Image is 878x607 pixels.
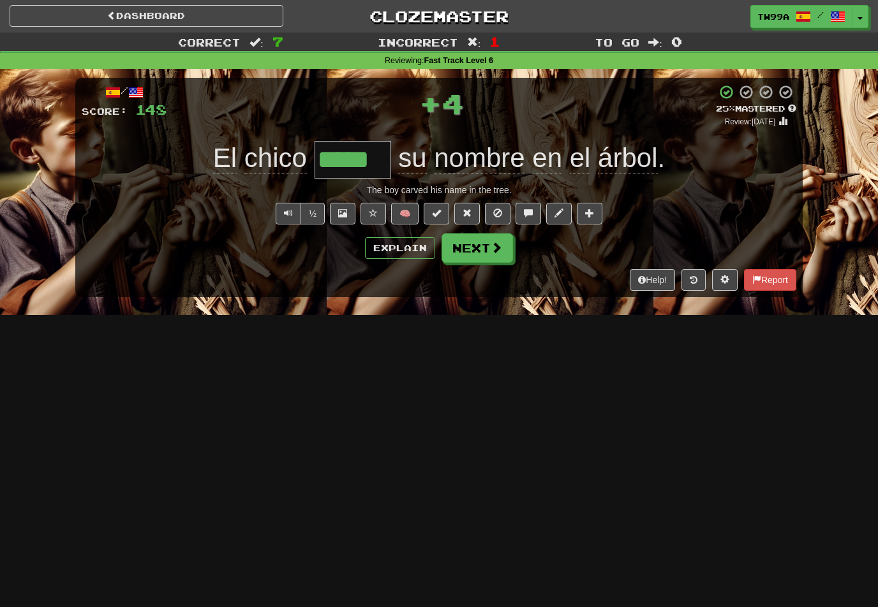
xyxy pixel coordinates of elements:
button: Explain [365,237,435,259]
button: Report [744,269,796,291]
small: Review: [DATE] [725,117,776,126]
span: : [467,37,481,48]
span: 148 [135,101,167,117]
span: 0 [671,34,682,49]
span: Incorrect [378,36,458,48]
span: El [213,143,237,173]
span: : [648,37,662,48]
button: Round history (alt+y) [681,269,706,291]
span: To go [595,36,639,48]
span: nombre [434,143,525,173]
span: su [398,143,426,173]
span: Score: [82,106,128,117]
button: Next [442,233,513,263]
button: Discuss sentence (alt+u) [516,203,541,224]
span: Correct [178,36,241,48]
span: 1 [489,34,500,49]
button: Help! [630,269,675,291]
button: Favorite sentence (alt+f) [361,203,386,224]
button: Edit sentence (alt+d) [546,203,572,224]
button: 🧠 [391,203,419,224]
a: Clozemaster [302,5,576,27]
div: Text-to-speech controls [273,203,325,224]
button: Play sentence audio (ctl+space) [276,203,301,224]
span: 4 [442,87,464,119]
a: Dashboard [10,5,283,27]
span: Tw99a [757,11,789,22]
span: el [570,143,591,173]
button: Add to collection (alt+a) [577,203,602,224]
span: 7 [272,34,283,49]
button: Set this sentence to 100% Mastered (alt+m) [424,203,449,224]
button: Ignore sentence (alt+i) [485,203,510,224]
span: árbol [598,143,657,173]
span: chico [244,143,307,173]
div: The boy carved his name in the tree. [82,184,796,196]
span: 25 % [716,103,735,113]
button: ½ [301,203,325,224]
strong: Fast Track Level 6 [424,56,494,65]
span: . [391,143,666,173]
span: / [817,10,824,19]
div: Mastered [716,103,796,115]
span: en [532,143,562,173]
span: : [249,37,264,48]
button: Reset to 0% Mastered (alt+r) [454,203,480,224]
button: Show image (alt+x) [330,203,355,224]
a: Tw99a / [750,5,852,28]
span: + [419,84,442,122]
div: / [82,84,167,100]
